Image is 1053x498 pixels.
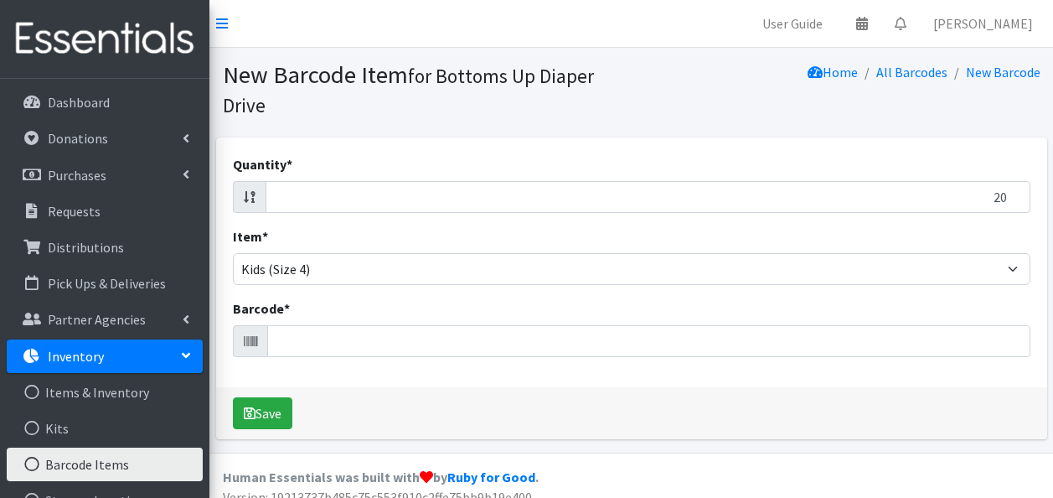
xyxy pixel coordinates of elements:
a: Ruby for Good [447,469,535,485]
a: [PERSON_NAME] [920,7,1046,40]
a: Dashboard [7,86,203,119]
p: Partner Agencies [48,311,146,328]
p: Inventory [48,348,104,365]
p: Pick Ups & Deliveries [48,275,166,292]
strong: Human Essentials was built with by . [223,469,539,485]
p: Purchases [48,167,106,184]
a: Inventory [7,340,203,373]
a: Distributions [7,231,203,264]
a: New Barcode [966,64,1040,80]
abbr: required [286,156,292,173]
h1: New Barcode Item [223,60,626,118]
p: Donations [48,130,108,147]
p: Requests [48,203,101,220]
a: Items & Inventory [7,376,203,409]
a: Requests [7,195,203,228]
a: Kits [7,412,203,445]
a: Home [808,64,858,80]
label: Item [233,226,268,246]
a: Barcode Items [7,448,203,481]
button: Save [233,397,292,429]
label: Quantity [233,154,292,174]
abbr: required [284,300,290,317]
img: HumanEssentials [7,11,203,67]
a: User Guide [749,7,836,40]
a: All Barcodes [876,64,947,80]
p: Distributions [48,239,124,256]
a: Partner Agencies [7,303,203,336]
p: Dashboard [48,94,110,111]
a: Donations [7,122,203,155]
a: Pick Ups & Deliveries [7,267,203,300]
abbr: required [262,228,268,245]
label: Barcode [233,298,290,319]
a: Purchases [7,158,203,192]
small: for Bottoms Up Diaper Drive [223,64,594,117]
